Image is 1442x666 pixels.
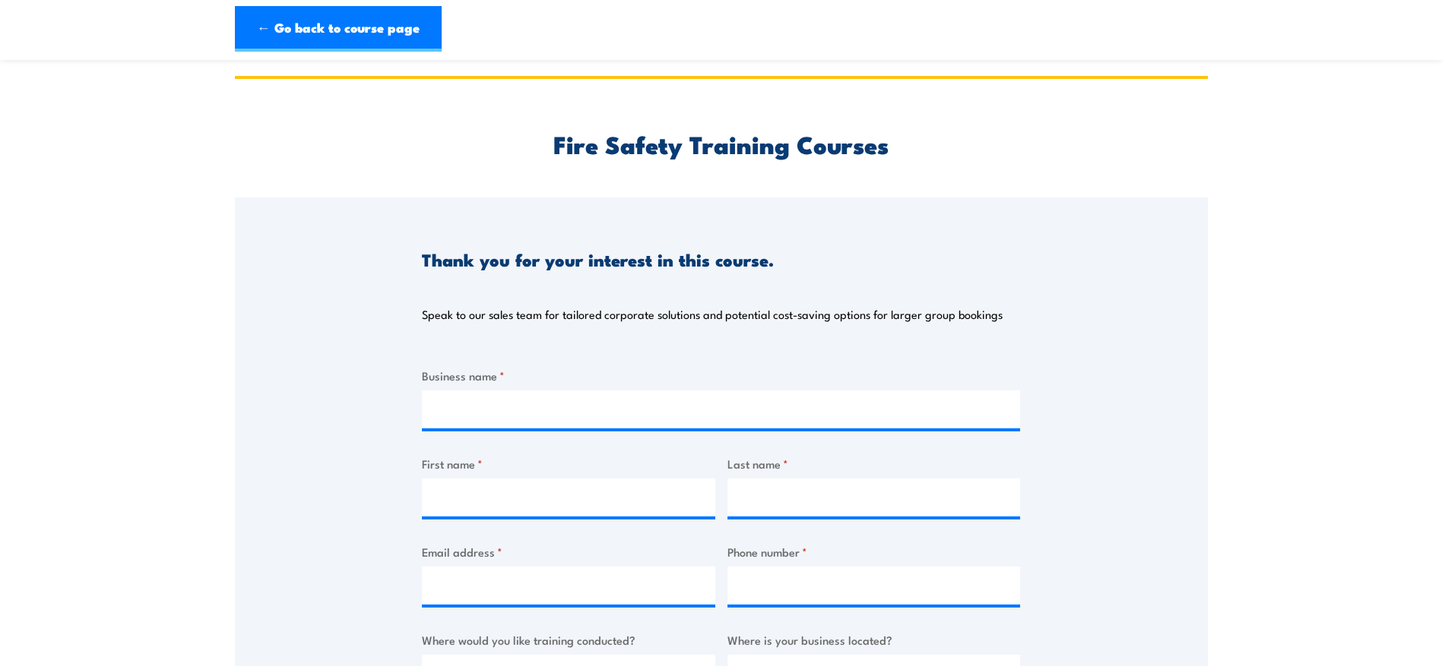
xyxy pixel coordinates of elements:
label: Where would you like training conducted? [422,631,715,649]
label: Where is your business located? [727,631,1021,649]
label: Last name [727,455,1021,472]
label: Email address [422,543,715,560]
h2: Fire Safety Training Courses [422,133,1020,154]
label: First name [422,455,715,472]
label: Business name [422,367,1020,384]
p: Speak to our sales team for tailored corporate solutions and potential cost-saving options for la... [422,307,1003,322]
h3: Thank you for your interest in this course. [422,251,774,268]
label: Phone number [727,543,1021,560]
a: ← Go back to course page [235,6,442,52]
